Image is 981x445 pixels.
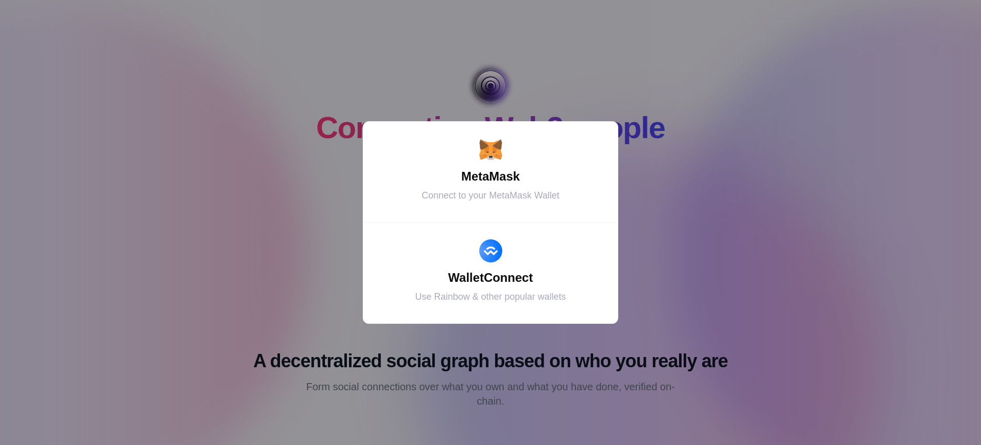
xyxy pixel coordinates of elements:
img: MetaMask [479,138,502,161]
div: Connect to your MetaMask Wallet [376,189,605,203]
img: WalletConnect [479,239,502,262]
div: MetaMask [376,167,605,186]
div: WalletConnect [376,269,605,287]
div: Use Rainbow & other popular wallets [376,290,605,304]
